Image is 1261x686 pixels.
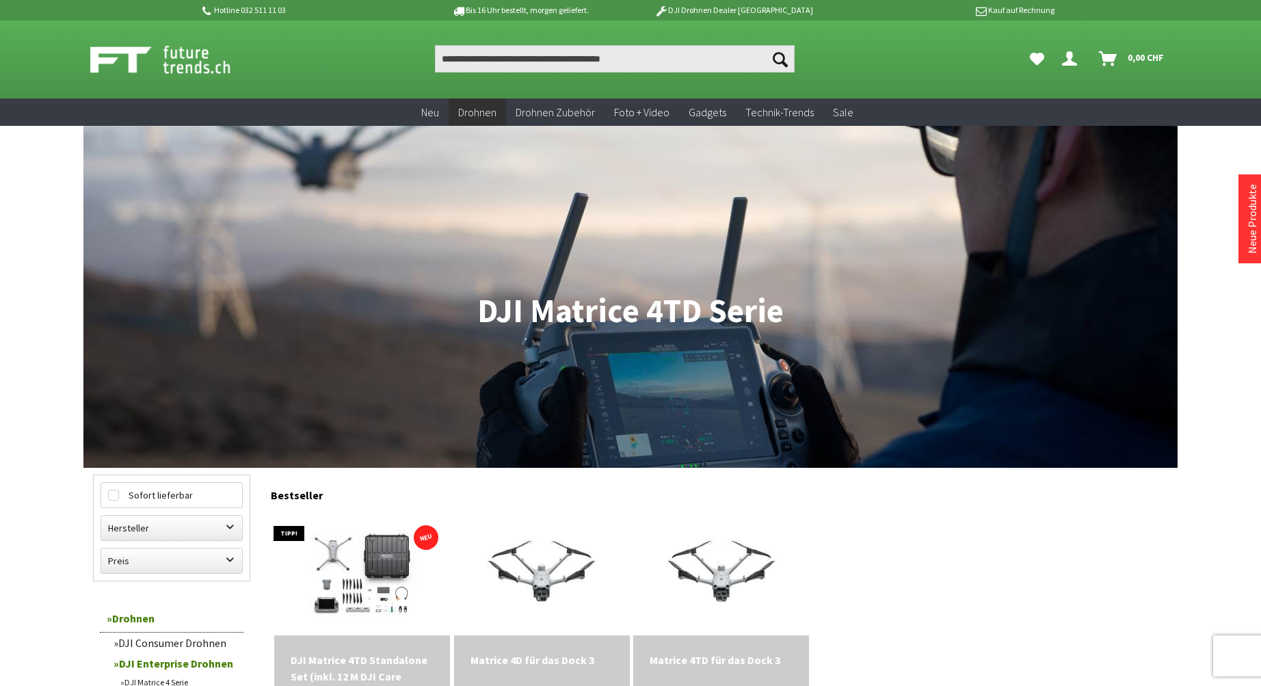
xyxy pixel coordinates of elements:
[1093,45,1171,72] a: Warenkorb
[605,98,679,127] a: Foto + Video
[766,45,795,72] button: Suchen
[90,42,261,77] img: Shop Futuretrends - zur Startseite wechseln
[650,652,793,668] a: Matrice 4TD für das Dock 3 7.292,00 CHF In den Warenkorb
[101,516,242,540] label: Hersteller
[458,105,496,119] span: Drohnen
[639,512,804,635] img: Matrice 4TD für das Dock 3
[271,475,1168,509] div: Bestseller
[100,605,243,633] a: Drohnen
[101,483,242,507] label: Sofort lieferbar
[679,98,736,127] a: Gadgets
[689,105,726,119] span: Gadgets
[516,105,595,119] span: Drohnen Zubehör
[833,105,853,119] span: Sale
[1023,45,1051,72] a: Meine Favoriten
[736,98,823,127] a: Technik-Trends
[277,512,448,635] img: DJI Matrice 4TD Standalone Set (inkl. 12 M DJI Care Enterprise Plus)
[823,98,863,127] a: Sale
[107,653,243,674] a: DJI Enterprise Drohnen
[650,652,793,668] div: Matrice 4TD für das Dock 3
[470,652,613,668] div: Matrice 4D für das Dock 3
[421,105,439,119] span: Neu
[435,45,795,72] input: Produkt, Marke, Kategorie, EAN, Artikelnummer…
[1057,45,1088,72] a: Dein Konto
[506,98,605,127] a: Drohnen Zubehör
[614,105,669,119] span: Foto + Video
[449,98,506,127] a: Drohnen
[93,294,1168,328] h1: DJI Matrice 4TD Serie
[627,2,840,18] p: DJI Drohnen Dealer [GEOGRAPHIC_DATA]
[840,2,1054,18] p: Kauf auf Rechnung
[107,633,243,653] a: DJI Consumer Drohnen
[101,549,242,573] label: Preis
[460,512,624,635] img: Matrice 4D für das Dock 3
[745,105,814,119] span: Technik-Trends
[412,98,449,127] a: Neu
[470,652,613,668] a: Matrice 4D für das Dock 3 5.106,00 CHF In den Warenkorb
[1128,47,1164,68] span: 0,00 CHF
[1245,184,1259,254] a: Neue Produkte
[200,2,413,18] p: Hotline 032 511 11 03
[413,2,626,18] p: Bis 16 Uhr bestellt, morgen geliefert.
